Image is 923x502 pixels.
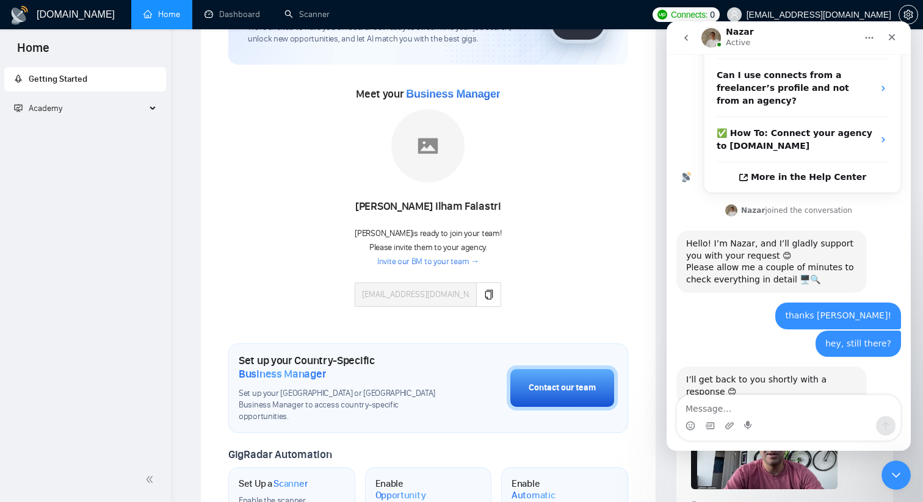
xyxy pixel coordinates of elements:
[671,8,708,21] span: Connects:
[145,473,157,486] span: double-left
[484,290,494,299] span: copy
[284,9,330,20] a: searchScanner
[10,374,234,395] textarea: Message…
[14,74,23,83] span: rocket
[899,5,918,24] button: setting
[7,39,59,65] span: Home
[20,217,190,240] div: Hello! I’m Nazar, and I’ll gladly support you with your request 😊
[239,354,446,381] h1: Set up your Country-Specific
[355,228,501,238] span: [PERSON_NAME] is ready to join your team!
[881,461,911,490] iframe: Intercom live chat
[10,281,234,309] div: lainyann98@gmail.com says…
[667,21,911,451] iframe: Intercom live chat
[78,400,87,409] button: Start recording
[657,10,667,20] img: upwork-logo.png
[4,67,166,91] li: Getting Started
[118,289,225,301] div: thanks [PERSON_NAME]!
[10,146,29,165] img: Profile image for AI Assistant from GigRadar 📡
[356,87,500,101] span: Meet your
[149,309,234,336] div: hey, still there?
[10,5,29,25] img: logo
[391,109,465,182] img: placeholder.png
[50,107,206,129] strong: ✅ How To: Connect your agency to [DOMAIN_NAME]
[228,448,331,461] span: GigRadar Automation
[19,400,29,409] button: Emoji picker
[38,400,48,409] button: Gif picker
[14,104,23,112] span: fund-projection-screen
[10,345,234,411] div: Nazar says…
[369,242,487,253] span: Please invite them to your agency.
[14,103,62,113] span: Academy
[239,367,326,381] span: Business Manager
[710,8,715,21] span: 0
[50,49,183,84] strong: Can I use connects from a freelancer’s profile and not from an agency?
[476,282,501,307] button: copy
[58,400,68,409] button: Upload attachment
[10,181,234,209] div: Nazar says…
[29,74,87,84] span: Getting Started
[239,388,446,423] span: Set up your [GEOGRAPHIC_DATA] or [GEOGRAPHIC_DATA] Business Manager to access country-specific op...
[406,88,500,100] span: Business Manager
[10,209,234,281] div: Nazar says…
[38,38,234,96] div: Can I use connects from a freelancer’s profile and not from an agency?
[248,22,528,45] span: We're excited to have you on board. Get ready to streamline your job search, unlock new opportuni...
[529,381,596,395] div: Contact our team
[507,365,618,411] button: Contact our team
[899,10,918,20] a: setting
[38,96,234,141] div: ✅ How To: Connect your agency to [DOMAIN_NAME]
[20,353,190,376] div: I’ll get back to you shortly with a response 😊
[74,184,186,195] div: joined the conversation
[159,317,225,329] div: hey, still there?
[29,103,62,113] span: Academy
[74,185,98,193] b: Nazar
[10,309,234,346] div: lainyann98@gmail.com says…
[273,478,308,490] span: Scanner
[239,478,308,490] h1: Set Up a
[38,141,234,171] a: More in the Help Center
[355,196,501,217] div: [PERSON_NAME] Ilham Falastri
[20,240,190,264] div: Please allow me a couple of minutes to check everything in detail 🖥️🔍
[143,9,180,20] a: homeHome
[377,256,479,268] a: Invite our BM to your team →
[10,209,200,271] div: Hello! I’m Nazar, and I’ll gladly support you with your request 😊Please allow me a couple of minu...
[10,345,200,384] div: I’ll get back to you shortly with a response 😊
[205,9,260,20] a: dashboardDashboard
[109,281,234,308] div: thanks [PERSON_NAME]!
[730,10,739,19] span: user
[59,183,71,195] img: Profile image for Nazar
[209,395,229,414] button: Send a message…
[84,151,200,161] span: More in the Help Center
